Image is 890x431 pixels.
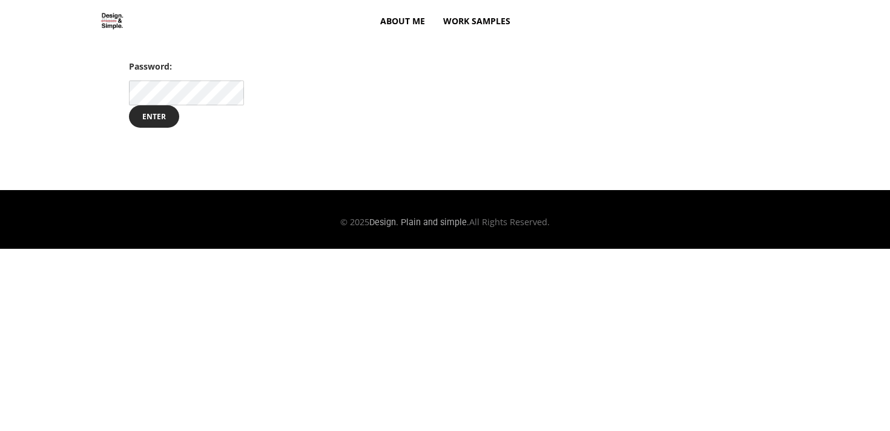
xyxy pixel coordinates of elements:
[129,81,244,105] input: Password:
[129,61,761,105] label: Password:
[82,2,142,40] img: Design. Plain and simple.
[129,105,179,128] input: Enter
[369,217,469,228] a: Design. Plain and simple.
